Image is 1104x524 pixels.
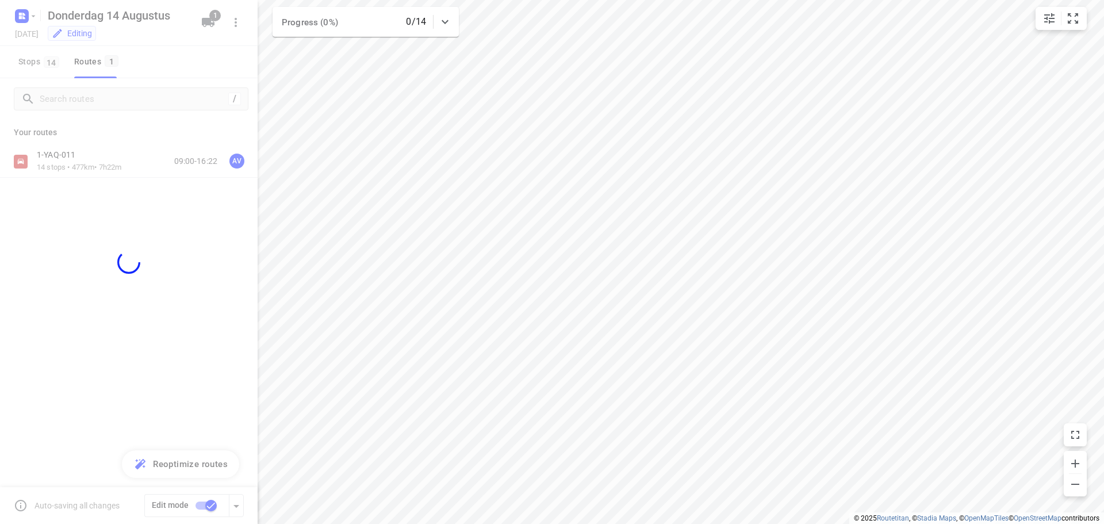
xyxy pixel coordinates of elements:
[273,7,459,37] div: Progress (0%)0/14
[282,17,338,28] span: Progress (0%)
[1061,7,1084,30] button: Fit zoom
[964,514,1009,522] a: OpenMapTiles
[877,514,909,522] a: Routetitan
[854,514,1099,522] li: © 2025 , © , © © contributors
[1036,7,1087,30] div: small contained button group
[1038,7,1061,30] button: Map settings
[406,15,426,29] p: 0/14
[917,514,956,522] a: Stadia Maps
[1014,514,1061,522] a: OpenStreetMap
